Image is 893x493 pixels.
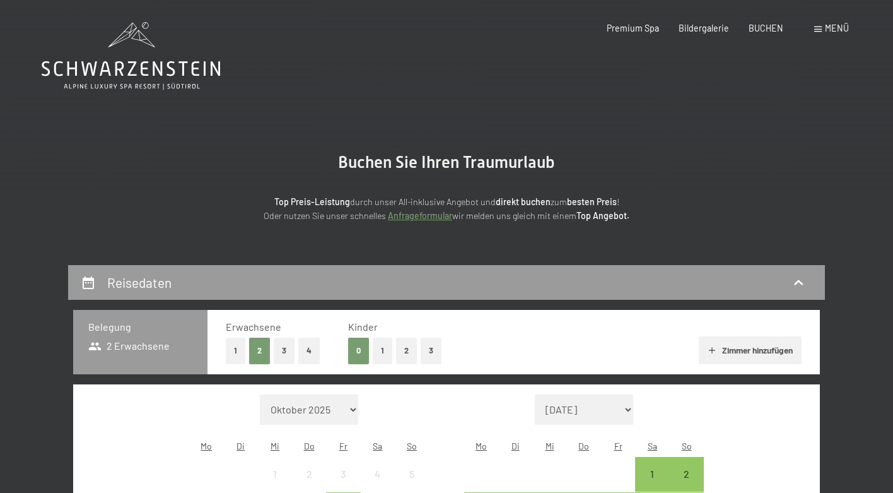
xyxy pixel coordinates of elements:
[348,321,378,333] span: Kinder
[348,338,369,364] button: 0
[292,457,326,491] div: Thu Oct 02 2025
[326,457,360,491] div: Anreise nicht möglich
[236,441,245,451] abbr: Dienstag
[88,320,192,334] h3: Belegung
[421,338,441,364] button: 3
[699,336,802,364] button: Zimmer hinzufügen
[274,338,295,364] button: 3
[258,457,292,491] div: Wed Oct 01 2025
[373,338,392,364] button: 1
[226,338,245,364] button: 1
[201,441,212,451] abbr: Montag
[576,210,629,221] strong: Top Angebot.
[682,441,692,451] abbr: Sonntag
[292,457,326,491] div: Anreise nicht möglich
[249,338,270,364] button: 2
[511,441,520,451] abbr: Dienstag
[825,23,849,33] span: Menü
[614,441,622,451] abbr: Freitag
[107,275,172,290] h2: Reisedaten
[679,23,729,33] a: Bildergalerie
[338,153,555,172] span: Buchen Sie Ihren Traumurlaub
[274,196,350,207] strong: Top Preis-Leistung
[88,339,170,353] span: 2 Erwachsene
[395,457,429,491] div: Sun Oct 05 2025
[567,196,617,207] strong: besten Preis
[326,457,360,491] div: Fri Oct 03 2025
[496,196,551,207] strong: direkt buchen
[648,441,657,451] abbr: Samstag
[373,441,382,451] abbr: Samstag
[271,441,279,451] abbr: Mittwoch
[396,338,417,364] button: 2
[749,23,783,33] a: BUCHEN
[304,441,315,451] abbr: Donnerstag
[388,210,452,221] a: Anfrageformular
[226,321,281,333] span: Erwachsene
[635,457,669,491] div: Sat Nov 01 2025
[607,23,659,33] a: Premium Spa
[578,441,589,451] abbr: Donnerstag
[361,457,395,491] div: Anreise nicht möglich
[169,195,724,223] p: durch unser All-inklusive Angebot und zum ! Oder nutzen Sie unser schnelles wir melden uns gleich...
[635,457,669,491] div: Anreise möglich
[298,338,320,364] button: 4
[476,441,487,451] abbr: Montag
[361,457,395,491] div: Sat Oct 04 2025
[670,457,704,491] div: Anreise möglich
[395,457,429,491] div: Anreise nicht möglich
[546,441,554,451] abbr: Mittwoch
[258,457,292,491] div: Anreise nicht möglich
[407,441,417,451] abbr: Sonntag
[670,457,704,491] div: Sun Nov 02 2025
[339,441,347,451] abbr: Freitag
